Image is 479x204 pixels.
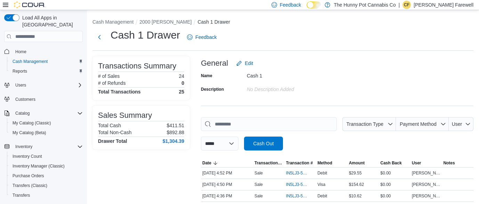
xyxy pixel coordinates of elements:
[10,162,67,170] a: Inventory Manager (Classic)
[92,18,473,27] nav: An example of EuiBreadcrumbs
[13,59,48,64] span: Cash Management
[349,170,362,176] span: $29.55
[234,56,256,70] button: Edit
[247,70,340,79] div: Cash 1
[7,181,86,190] button: Transfers (Classic)
[179,89,184,95] h4: 25
[13,130,46,136] span: My Catalog (Beta)
[13,81,83,89] span: Users
[167,130,184,135] p: $892.88
[10,57,50,66] a: Cash Management
[286,169,315,177] button: IN5LJ3-5962248
[400,121,437,127] span: Payment Method
[10,162,83,170] span: Inventory Manager (Classic)
[14,1,45,8] img: Cova
[7,152,86,161] button: Inventory Count
[286,160,313,166] span: Transaction #
[244,137,283,150] button: Cash Out
[253,140,274,147] span: Cash Out
[13,154,42,159] span: Inventory Count
[1,94,86,104] button: Customers
[15,111,30,116] span: Catalog
[197,19,230,25] button: Cash 1 Drawer
[411,159,442,167] button: User
[245,60,253,67] span: Edit
[201,159,253,167] button: Date
[163,138,184,144] h4: $1,304.39
[13,95,38,104] a: Customers
[7,118,86,128] button: My Catalog (Classic)
[15,49,26,55] span: Home
[10,172,47,180] a: Purchase Orders
[98,111,152,120] h3: Sales Summary
[317,160,332,166] span: Method
[7,190,86,200] button: Transfers
[13,109,32,117] button: Catalog
[280,1,301,8] span: Feedback
[201,87,224,92] label: Description
[13,120,51,126] span: My Catalog (Classic)
[13,95,83,104] span: Customers
[412,193,441,199] span: [PERSON_NAME] Farewell
[412,160,421,166] span: User
[13,183,47,188] span: Transfers (Classic)
[10,181,83,190] span: Transfers (Classic)
[380,160,401,166] span: Cash Back
[404,1,409,9] span: CF
[286,192,315,200] button: IN5LJ3-5962072
[379,169,411,177] div: $0.00
[98,73,120,79] h6: # of Sales
[10,67,83,75] span: Reports
[15,144,32,149] span: Inventory
[181,80,184,86] p: 0
[442,159,473,167] button: Notes
[15,82,26,88] span: Users
[179,73,184,79] p: 24
[334,1,396,9] p: The Hunny Pot Cannabis Co
[15,97,35,102] span: Customers
[349,193,362,199] span: $10.62
[13,193,30,198] span: Transfers
[7,171,86,181] button: Purchase Orders
[317,170,327,176] span: Debit
[195,34,217,41] span: Feedback
[286,182,308,187] span: IN5LJ3-5962231
[13,68,27,74] span: Reports
[10,57,83,66] span: Cash Management
[412,182,441,187] span: [PERSON_NAME] Farewell
[10,119,54,127] a: My Catalog (Classic)
[1,46,86,56] button: Home
[10,172,83,180] span: Purchase Orders
[254,182,263,187] p: Sale
[201,117,337,131] input: This is a search bar. As you type, the results lower in the page will automatically filter.
[349,182,364,187] span: $154.62
[201,59,228,67] h3: General
[10,129,83,137] span: My Catalog (Beta)
[13,142,83,151] span: Inventory
[286,180,315,189] button: IN5LJ3-5962231
[398,1,400,9] p: |
[346,121,383,127] span: Transaction Type
[379,180,411,189] div: $0.00
[443,160,455,166] span: Notes
[10,152,45,161] a: Inventory Count
[13,48,29,56] a: Home
[316,159,348,167] button: Method
[10,67,30,75] a: Reports
[13,81,29,89] button: Users
[254,193,263,199] p: Sale
[7,128,86,138] button: My Catalog (Beta)
[247,84,340,92] div: No Description added
[13,142,35,151] button: Inventory
[348,159,379,167] button: Amount
[403,1,411,9] div: Conner Farewell
[449,117,473,131] button: User
[98,80,125,86] h6: # of Refunds
[10,152,83,161] span: Inventory Count
[1,80,86,90] button: Users
[1,142,86,152] button: Inventory
[13,47,83,56] span: Home
[167,123,184,128] p: $411.51
[285,159,316,167] button: Transaction #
